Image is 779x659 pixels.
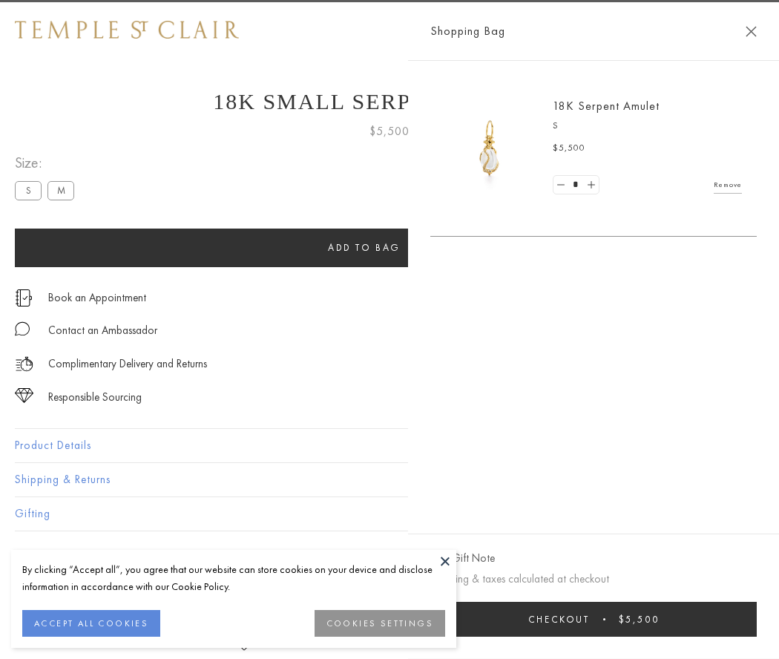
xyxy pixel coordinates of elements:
[369,122,410,141] span: $5,500
[445,104,534,193] img: P51836-E11SERPPV
[430,549,495,568] button: Add Gift Note
[15,355,33,373] img: icon_delivery.svg
[15,289,33,306] img: icon_appointment.svg
[714,177,742,193] a: Remove
[15,89,764,114] h1: 18K Small Serpent Amulet
[315,610,445,637] button: COOKIES SETTINGS
[328,241,401,254] span: Add to bag
[47,181,74,200] label: M
[528,613,590,626] span: Checkout
[48,355,207,373] p: Complimentary Delivery and Returns
[15,388,33,403] img: icon_sourcing.svg
[15,151,80,175] span: Size:
[583,176,598,194] a: Set quantity to 2
[15,463,764,496] button: Shipping & Returns
[15,21,239,39] img: Temple St. Clair
[430,602,757,637] button: Checkout $5,500
[15,321,30,336] img: MessageIcon-01_2.svg
[15,229,714,267] button: Add to bag
[48,388,142,407] div: Responsible Sourcing
[553,98,660,114] a: 18K Serpent Amulet
[22,610,160,637] button: ACCEPT ALL COOKIES
[22,561,445,595] div: By clicking “Accept all”, you agree that our website can store cookies on your device and disclos...
[15,429,764,462] button: Product Details
[15,181,42,200] label: S
[430,570,757,588] p: Shipping & taxes calculated at checkout
[430,22,505,41] span: Shopping Bag
[553,141,585,156] span: $5,500
[553,176,568,194] a: Set quantity to 0
[746,26,757,37] button: Close Shopping Bag
[48,289,146,306] a: Book an Appointment
[48,321,157,340] div: Contact an Ambassador
[15,497,764,531] button: Gifting
[619,613,660,626] span: $5,500
[553,119,742,134] p: S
